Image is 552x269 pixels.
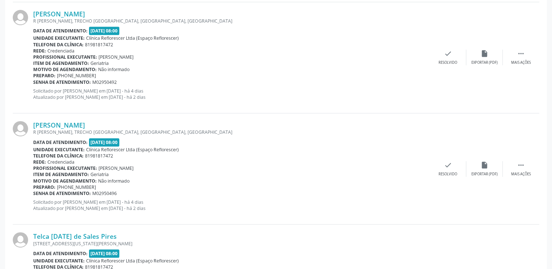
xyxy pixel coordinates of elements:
b: Item de agendamento: [33,171,89,178]
i: check [444,50,452,58]
i: check [444,161,452,169]
span: Geriatria [90,60,109,66]
p: Solicitado por [PERSON_NAME] em [DATE] - há 4 dias Atualizado por [PERSON_NAME] em [DATE] - há 2 ... [33,199,430,211]
span: [PHONE_NUMBER] [57,184,96,190]
span: Não informado [98,66,130,73]
p: Solicitado por [PERSON_NAME] em [DATE] - há 4 dias Atualizado por [PERSON_NAME] em [DATE] - há 2 ... [33,88,430,100]
b: Item de agendamento: [33,60,89,66]
b: Unidade executante: [33,35,85,41]
b: Senha de atendimento: [33,79,91,85]
i:  [517,161,525,169]
b: Telefone da clínica: [33,153,84,159]
b: Senha de atendimento: [33,190,91,196]
div: Mais ações [511,172,531,177]
b: Motivo de agendamento: [33,178,97,184]
span: M02950492 [92,79,117,85]
b: Rede: [33,159,46,165]
div: Exportar (PDF) [471,60,498,65]
span: [DATE] 08:00 [89,138,120,147]
b: Unidade executante: [33,147,85,153]
span: Não informado [98,178,130,184]
i: insert_drive_file [480,161,489,169]
a: [PERSON_NAME] [33,10,85,18]
img: img [13,232,28,247]
b: Preparo: [33,73,55,79]
img: img [13,10,28,25]
div: Exportar (PDF) [471,172,498,177]
a: [PERSON_NAME] [33,121,85,129]
span: Clínica Reflorescer Ltda (Espaço Reflorescer) [86,147,179,153]
span: Credenciada [47,159,74,165]
span: [PERSON_NAME] [99,165,134,171]
span: [DATE] 08:00 [89,27,120,35]
div: Mais ações [511,60,531,65]
i: insert_drive_file [480,50,489,58]
b: Motivo de agendamento: [33,66,97,73]
b: Data de atendimento: [33,139,88,145]
div: R [PERSON_NAME], TRECHO [GEOGRAPHIC_DATA], [GEOGRAPHIC_DATA], [GEOGRAPHIC_DATA] [33,18,430,24]
span: [PHONE_NUMBER] [57,73,96,79]
span: Clínica Reflorescer Ltda (Espaço Reflorescer) [86,258,179,264]
span: M02950496 [92,190,117,196]
span: 81981817472 [85,42,113,48]
b: Profissional executante: [33,54,97,60]
span: Credenciada [47,48,74,54]
img: img [13,121,28,136]
span: [PERSON_NAME] [99,54,134,60]
b: Profissional executante: [33,165,97,171]
div: R [PERSON_NAME], TRECHO [GEOGRAPHIC_DATA], [GEOGRAPHIC_DATA], [GEOGRAPHIC_DATA] [33,129,430,135]
div: [STREET_ADDRESS][US_STATE][PERSON_NAME] [33,241,430,247]
b: Data de atendimento: [33,28,88,34]
div: Resolvido [439,172,457,177]
b: Preparo: [33,184,55,190]
i:  [517,50,525,58]
b: Rede: [33,48,46,54]
a: Telca [DATE] de Sales Pires [33,232,117,240]
div: Resolvido [439,60,457,65]
b: Telefone da clínica: [33,42,84,48]
span: [DATE] 08:00 [89,249,120,258]
b: Unidade executante: [33,258,85,264]
span: 81981817472 [85,153,113,159]
span: Clínica Reflorescer Ltda (Espaço Reflorescer) [86,35,179,41]
b: Data de atendimento: [33,250,88,257]
span: Geriatria [90,171,109,178]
